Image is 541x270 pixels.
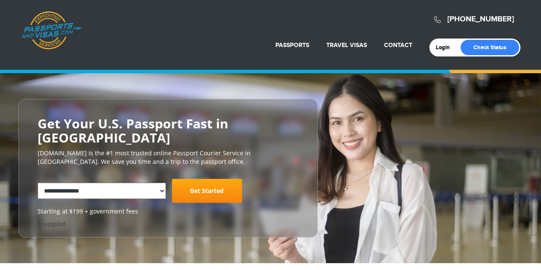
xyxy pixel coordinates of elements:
a: [PHONE_NUMBER] [447,15,514,24]
a: Contact [384,42,412,49]
a: Passports & [DOMAIN_NAME] [21,11,82,50]
p: [DOMAIN_NAME] is the #1 most trusted online Passport Courier Service in [GEOGRAPHIC_DATA]. We sav... [38,149,299,166]
h2: Get Your U.S. Passport Fast in [GEOGRAPHIC_DATA] [38,116,299,145]
a: Trustpilot [38,220,65,228]
a: Passports [275,42,309,49]
a: Check Status [461,40,519,55]
a: Get Started [172,179,242,203]
a: Login [436,44,456,51]
span: Starting at $199 + government fees [38,207,299,216]
a: Travel Visas [326,42,367,49]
